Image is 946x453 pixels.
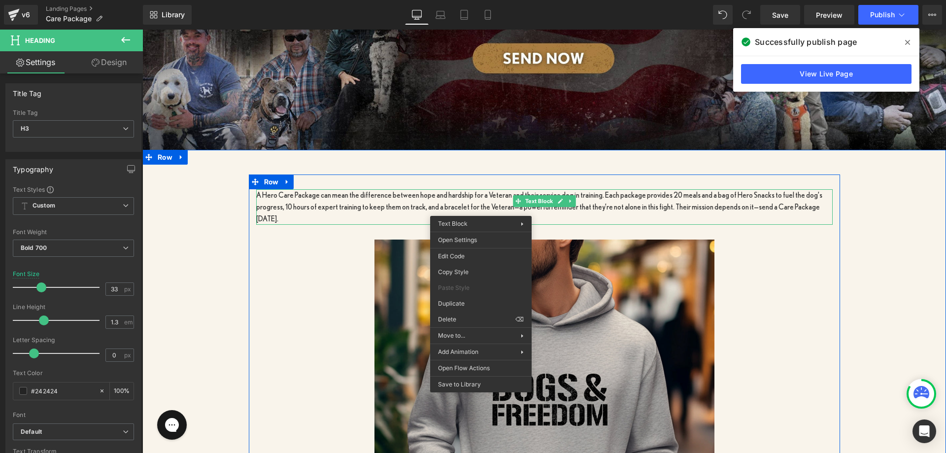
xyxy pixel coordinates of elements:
span: Care Package [46,15,92,23]
a: Mobile [476,5,500,25]
div: Typography [13,160,53,174]
span: Text Block [381,166,413,177]
a: Landing Pages [46,5,143,13]
span: Open Settings [438,236,524,244]
a: Expand / Collapse [423,166,433,177]
span: Heading [25,36,55,44]
button: Undo [713,5,733,25]
b: Bold 700 [21,244,47,251]
div: Font Weight [13,229,134,236]
a: Tablet [452,5,476,25]
div: % [110,383,134,400]
button: Redo [737,5,756,25]
span: Edit Code [438,252,524,261]
button: Publish [858,5,918,25]
input: Color [31,385,94,396]
a: Expand / Collapse [138,145,151,160]
span: Publish [870,11,895,19]
span: Text Block [438,220,468,227]
a: Design [73,51,145,73]
a: Preview [804,5,854,25]
span: Row [119,145,139,160]
span: Copy Style [438,268,524,277]
div: Line Height [13,304,134,311]
div: Title Tag [13,109,134,116]
span: Successfully publish page [755,36,857,48]
b: Custom [33,202,55,210]
span: Paste Style [438,283,524,292]
span: ⌫ [515,315,524,324]
button: More [922,5,942,25]
div: v6 [20,8,32,21]
span: Open Flow Actions [438,364,524,373]
a: Laptop [429,5,452,25]
span: em [124,319,133,325]
span: px [124,286,133,292]
a: Expand / Collapse [33,120,45,135]
div: Text Color [13,370,134,377]
a: View Live Page [741,64,912,84]
div: Font Size [13,271,40,278]
span: Row [13,120,33,135]
div: Open Intercom Messenger [912,419,936,443]
span: Library [162,10,185,19]
span: Add Animation [438,348,521,356]
div: Letter Spacing [13,337,134,344]
div: Font [13,412,134,418]
i: Default [21,428,42,436]
span: Duplicate [438,299,524,308]
a: New Library [143,5,192,25]
div: Title Tag [13,84,42,98]
a: Desktop [405,5,429,25]
span: Save [772,10,788,20]
span: px [124,352,133,358]
p: A Hero Care Package can mean the difference between hope and hardship for a Veteran and their ser... [114,160,690,195]
div: Text Styles [13,185,134,193]
span: Preview [816,10,843,20]
span: Move to... [438,331,521,340]
span: Save to Library [438,380,524,389]
span: Delete [438,315,515,324]
b: H3 [21,125,29,132]
iframe: Gorgias live chat messenger [10,377,49,414]
a: v6 [4,5,38,25]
